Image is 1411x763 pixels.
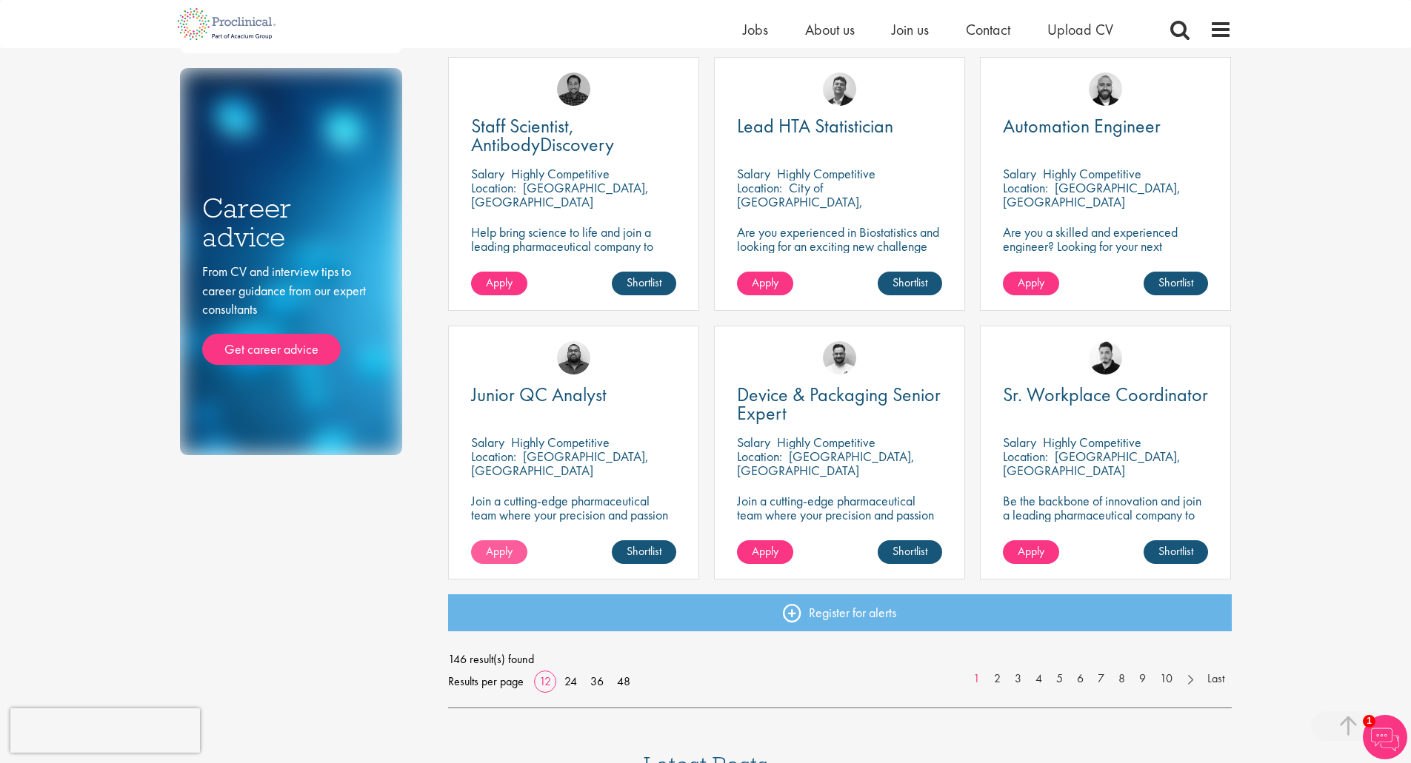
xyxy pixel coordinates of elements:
span: Salary [737,434,770,451]
a: Apply [1003,272,1059,295]
img: Anderson Maldonado [1089,341,1122,374]
img: Chatbot [1363,715,1407,759]
span: Lead HTA Statistician [737,113,893,138]
a: Apply [1003,540,1059,564]
a: Apply [737,272,793,295]
span: Automation Engineer [1003,113,1161,138]
p: [GEOGRAPHIC_DATA], [GEOGRAPHIC_DATA] [1003,179,1181,210]
a: 10 [1153,670,1180,688]
a: Shortlist [612,540,676,564]
a: 9 [1132,670,1153,688]
a: 24 [559,673,582,689]
a: Join us [892,20,929,39]
p: Are you experienced in Biostatistics and looking for an exciting new challenge where you can assi... [737,225,942,281]
a: 2 [987,670,1008,688]
p: City of [GEOGRAPHIC_DATA], [GEOGRAPHIC_DATA] [737,179,863,224]
span: Sr. Workplace Coordinator [1003,382,1208,407]
p: [GEOGRAPHIC_DATA], [GEOGRAPHIC_DATA] [1003,448,1181,479]
p: Highly Competitive [777,165,875,182]
span: Salary [737,165,770,182]
img: Emile De Beer [823,341,856,374]
a: Junior QC Analyst [471,386,676,404]
a: Shortlist [1144,540,1208,564]
a: Shortlist [612,272,676,295]
span: Location: [737,448,782,465]
img: Ashley Bennett [557,341,590,374]
p: Highly Competitive [511,434,610,451]
a: Apply [471,272,527,295]
a: Shortlist [878,272,942,295]
p: Highly Competitive [511,165,610,182]
span: Location: [471,448,516,465]
img: Mike Raletz [557,73,590,106]
span: Results per page [448,670,524,693]
span: Salary [1003,434,1036,451]
a: Device & Packaging Senior Expert [737,386,942,423]
span: Apply [752,543,778,559]
span: Salary [471,165,504,182]
a: 5 [1049,670,1070,688]
span: Salary [471,434,504,451]
a: Apply [471,540,527,564]
p: Join a cutting-edge pharmaceutical team where your precision and passion for quality will help sh... [471,494,676,550]
span: Location: [1003,179,1048,196]
a: Shortlist [1144,272,1208,295]
a: 12 [534,673,556,689]
a: Apply [737,540,793,564]
p: Highly Competitive [1043,165,1141,182]
span: 146 result(s) found [448,648,1232,670]
a: 4 [1028,670,1050,688]
span: Apply [752,275,778,290]
a: 48 [612,673,636,689]
a: Shortlist [878,540,942,564]
span: Apply [486,275,513,290]
a: 7 [1090,670,1112,688]
span: Apply [1018,275,1044,290]
div: From CV and interview tips to career guidance from our expert consultants [202,262,380,365]
a: Last [1200,670,1232,688]
a: 8 [1111,670,1133,688]
a: Jobs [743,20,768,39]
p: Help bring science to life and join a leading pharmaceutical company to play a key role in delive... [471,225,676,295]
img: Tom Magenis [823,73,856,106]
span: Location: [471,179,516,196]
p: Highly Competitive [777,434,875,451]
a: Staff Scientist, AntibodyDiscovery [471,117,676,154]
a: Get career advice [202,334,341,365]
img: Jordan Kiely [1089,73,1122,106]
span: Location: [737,179,782,196]
a: Lead HTA Statistician [737,117,942,135]
a: About us [805,20,855,39]
a: Automation Engineer [1003,117,1208,135]
a: Sr. Workplace Coordinator [1003,386,1208,404]
p: Highly Competitive [1043,434,1141,451]
a: Upload CV [1047,20,1113,39]
p: Join a cutting-edge pharmaceutical team where your precision and passion for quality will help sh... [737,494,942,550]
span: Salary [1003,165,1036,182]
h3: Career advice [202,194,380,251]
a: 36 [585,673,609,689]
a: Register for alerts [448,594,1232,631]
span: Apply [1018,543,1044,559]
p: Be the backbone of innovation and join a leading pharmaceutical company to help keep life-changin... [1003,494,1208,550]
p: [GEOGRAPHIC_DATA], [GEOGRAPHIC_DATA] [737,448,915,479]
a: 1 [966,670,987,688]
p: [GEOGRAPHIC_DATA], [GEOGRAPHIC_DATA] [471,179,649,210]
a: Contact [966,20,1010,39]
span: Device & Packaging Senior Expert [737,382,941,426]
span: 1 [1363,715,1375,727]
span: Apply [486,543,513,559]
span: Location: [1003,448,1048,465]
a: 3 [1007,670,1029,688]
p: Are you a skilled and experienced engineer? Looking for your next opportunity to assist with impa... [1003,225,1208,281]
p: [GEOGRAPHIC_DATA], [GEOGRAPHIC_DATA] [471,448,649,479]
span: Staff Scientist, AntibodyDiscovery [471,113,614,157]
iframe: reCAPTCHA [10,708,200,753]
